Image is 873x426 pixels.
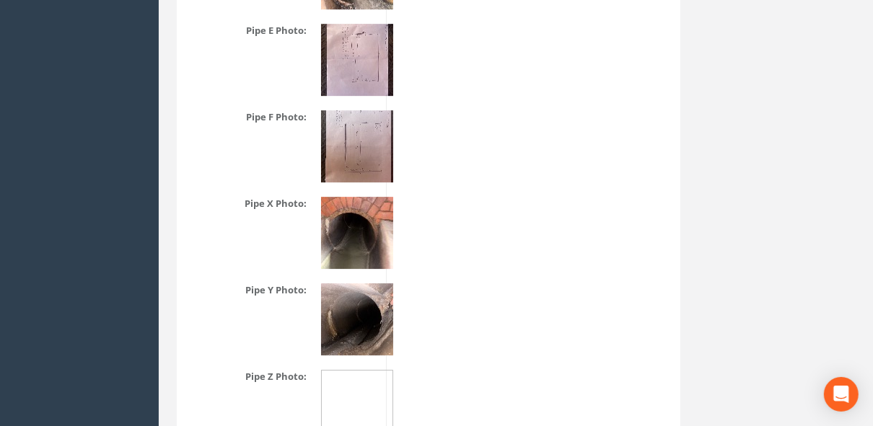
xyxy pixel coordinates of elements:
[191,283,307,297] dt: Pipe Y Photo:
[321,283,393,355] img: bec1a9f6-5a19-8df8-1264-a16fea46fff4_90c6189c-f370-5605-4074-08b4875d0367_thumb.jpg
[191,24,307,37] dt: Pipe E Photo:
[824,377,859,412] div: Open Intercom Messenger
[321,110,393,182] img: bec1a9f6-5a19-8df8-1264-a16fea46fff4_3d4c478b-7a6d-d8a3-9773-41965a5cb1ba_thumb.jpg
[191,110,307,124] dt: Pipe F Photo:
[321,24,393,96] img: bec1a9f6-5a19-8df8-1264-a16fea46fff4_576d18db-85e7-a320-653e-74cb824ab7d9_thumb.jpg
[321,197,393,269] img: bec1a9f6-5a19-8df8-1264-a16fea46fff4_0c37d50e-29f2-0129-f187-83088467dd00_thumb.jpg
[191,370,307,383] dt: Pipe Z Photo:
[191,197,307,210] dt: Pipe X Photo:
